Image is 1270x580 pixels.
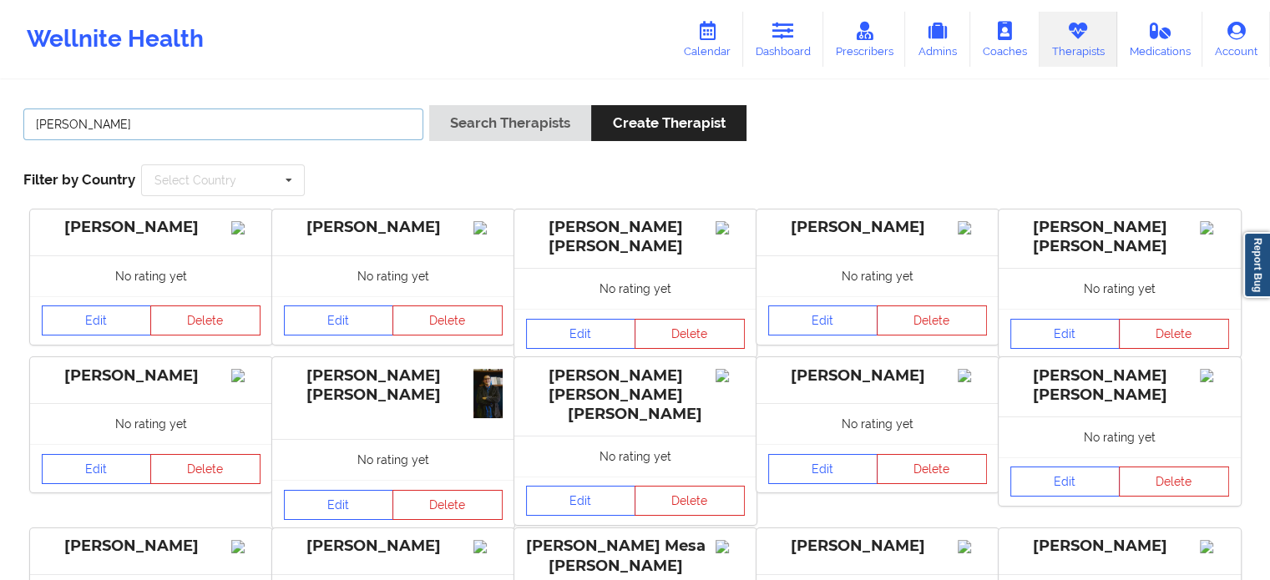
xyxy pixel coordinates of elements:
[970,12,1040,67] a: Coaches
[1243,232,1270,298] a: Report Bug
[30,255,272,296] div: No rating yet
[473,221,503,235] img: Image%2Fplaceholer-image.png
[284,305,394,335] a: Edit
[1200,369,1229,382] img: Image%2Fplaceholer-image.png
[42,454,152,484] a: Edit
[768,537,987,556] div: [PERSON_NAME]
[768,366,987,386] div: [PERSON_NAME]
[1200,221,1229,235] img: Image%2Fplaceholer-image.png
[635,486,745,516] button: Delete
[272,439,514,480] div: No rating yet
[150,454,261,484] button: Delete
[1010,537,1229,556] div: [PERSON_NAME]
[526,218,745,256] div: [PERSON_NAME] [PERSON_NAME]
[526,486,636,516] a: Edit
[716,540,745,553] img: Image%2Fplaceholer-image.png
[42,537,261,556] div: [PERSON_NAME]
[284,537,503,556] div: [PERSON_NAME]
[1119,319,1229,349] button: Delete
[1119,467,1229,497] button: Delete
[671,12,743,67] a: Calendar
[1202,12,1270,67] a: Account
[392,490,503,520] button: Delete
[42,366,261,386] div: [PERSON_NAME]
[284,366,503,405] div: [PERSON_NAME] [PERSON_NAME]
[473,369,503,418] img: 7d3857e4-85d7-4789-9308-c2106627835f_IMG_3295.jpeg
[231,221,261,235] img: Image%2Fplaceholer-image.png
[1010,319,1121,349] a: Edit
[284,490,394,520] a: Edit
[635,319,745,349] button: Delete
[429,105,591,141] button: Search Therapists
[526,366,745,424] div: [PERSON_NAME] [PERSON_NAME] [PERSON_NAME]
[1010,467,1121,497] a: Edit
[768,305,878,335] a: Edit
[231,540,261,553] img: Image%2Fplaceholer-image.png
[473,540,503,553] img: Image%2Fplaceholer-image.png
[284,218,503,237] div: [PERSON_NAME]
[591,105,746,141] button: Create Therapist
[958,221,987,235] img: Image%2Fplaceholer-image.png
[231,369,261,382] img: Image%2Fplaceholer-image.png
[877,305,987,335] button: Delete
[716,369,745,382] img: Image%2Fplaceholer-image.png
[514,268,756,309] div: No rating yet
[23,108,423,140] input: Search Keywords
[526,537,745,575] div: [PERSON_NAME] Mesa [PERSON_NAME]
[999,416,1241,457] div: No rating yet
[958,369,987,382] img: Image%2Fplaceholer-image.png
[272,255,514,296] div: No rating yet
[23,171,135,188] span: Filter by Country
[514,436,756,477] div: No rating yet
[1200,540,1229,553] img: Image%2Fplaceholer-image.png
[756,403,999,444] div: No rating yet
[30,403,272,444] div: No rating yet
[42,305,152,335] a: Edit
[1010,218,1229,256] div: [PERSON_NAME] [PERSON_NAME]
[958,540,987,553] img: Image%2Fplaceholer-image.png
[999,268,1241,309] div: No rating yet
[877,454,987,484] button: Delete
[154,174,236,186] div: Select Country
[716,221,745,235] img: Image%2Fplaceholer-image.png
[768,218,987,237] div: [PERSON_NAME]
[1010,366,1229,405] div: [PERSON_NAME] [PERSON_NAME]
[42,218,261,237] div: [PERSON_NAME]
[1040,12,1117,67] a: Therapists
[392,305,503,335] button: Delete
[905,12,970,67] a: Admins
[526,319,636,349] a: Edit
[823,12,906,67] a: Prescribers
[756,255,999,296] div: No rating yet
[150,305,261,335] button: Delete
[768,454,878,484] a: Edit
[743,12,823,67] a: Dashboard
[1117,12,1203,67] a: Medications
